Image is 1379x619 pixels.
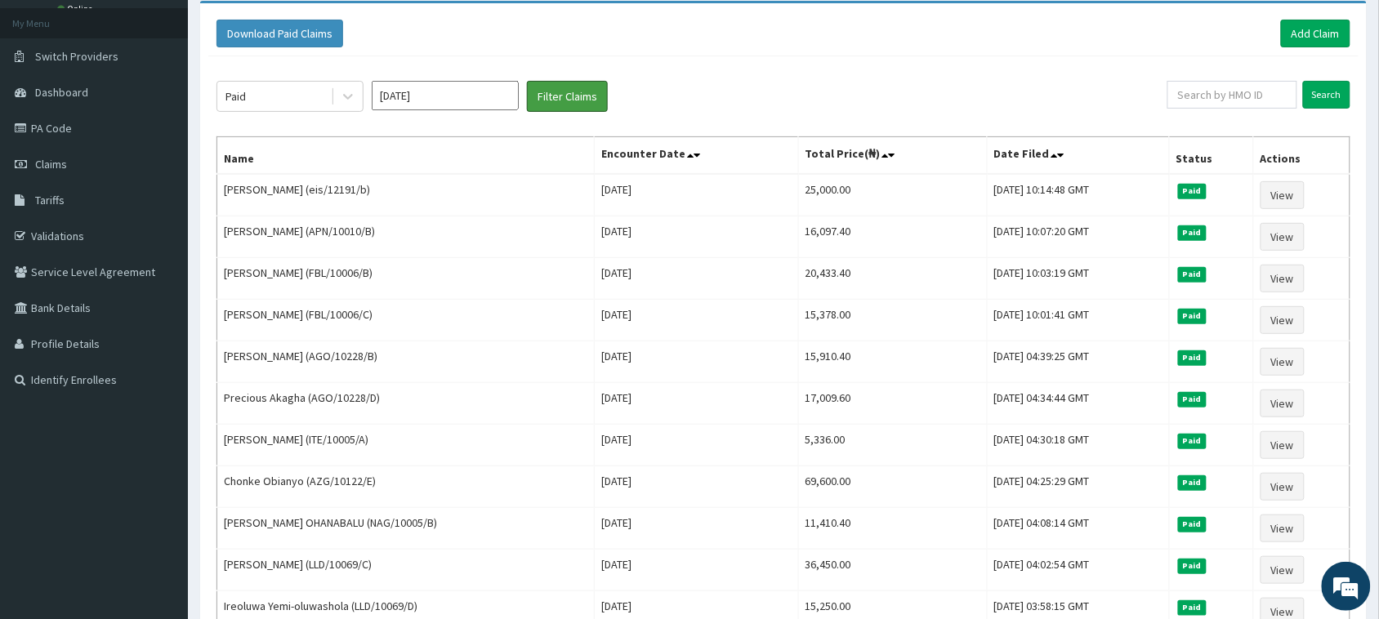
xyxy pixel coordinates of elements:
td: 5,336.00 [798,425,987,466]
a: Online [57,3,96,15]
a: View [1261,348,1305,376]
th: Name [217,137,595,175]
td: [PERSON_NAME] OHANABALU (NAG/10005/B) [217,508,595,550]
td: [DATE] [595,216,798,258]
a: View [1261,306,1305,334]
td: Precious Akagha (AGO/10228/D) [217,383,595,425]
td: [DATE] [595,466,798,508]
a: View [1261,223,1305,251]
td: 69,600.00 [798,466,987,508]
td: [PERSON_NAME] (ITE/10005/A) [217,425,595,466]
td: 16,097.40 [798,216,987,258]
span: Paid [1178,434,1207,448]
td: [DATE] 04:30:18 GMT [987,425,1169,466]
textarea: Type your message and hit 'Enter' [8,446,311,503]
a: View [1261,514,1305,542]
input: Select Month and Year [372,81,519,110]
button: Filter Claims [527,81,608,112]
td: [PERSON_NAME] (FBL/10006/B) [217,258,595,300]
td: [DATE] 04:34:44 GMT [987,383,1169,425]
td: [DATE] 10:07:20 GMT [987,216,1169,258]
a: Add Claim [1281,20,1350,47]
span: Paid [1178,225,1207,240]
td: [PERSON_NAME] (LLD/10069/C) [217,550,595,591]
td: 15,910.40 [798,341,987,383]
td: 25,000.00 [798,174,987,216]
th: Encounter Date [595,137,798,175]
span: We're online! [95,206,225,371]
span: Paid [1178,184,1207,198]
td: [DATE] 04:39:25 GMT [987,341,1169,383]
td: [DATE] 04:08:14 GMT [987,508,1169,550]
span: Paid [1178,559,1207,573]
td: 36,450.00 [798,550,987,591]
td: [DATE] 10:01:41 GMT [987,300,1169,341]
span: Switch Providers [35,49,118,64]
td: 20,433.40 [798,258,987,300]
td: [DATE] 04:25:29 GMT [987,466,1169,508]
td: [DATE] [595,508,798,550]
td: [DATE] 04:02:54 GMT [987,550,1169,591]
th: Status [1169,137,1253,175]
td: [PERSON_NAME] (APN/10010/B) [217,216,595,258]
td: [PERSON_NAME] (eis/12191/b) [217,174,595,216]
td: 17,009.60 [798,383,987,425]
span: Paid [1178,475,1207,490]
a: View [1261,431,1305,459]
td: [DATE] 10:14:48 GMT [987,174,1169,216]
td: [PERSON_NAME] (FBL/10006/C) [217,300,595,341]
div: Minimize live chat window [268,8,307,47]
th: Total Price(₦) [798,137,987,175]
td: 15,378.00 [798,300,987,341]
a: View [1261,181,1305,209]
a: View [1261,265,1305,292]
th: Date Filed [987,137,1169,175]
img: d_794563401_company_1708531726252_794563401 [30,82,66,122]
span: Paid [1178,309,1207,323]
input: Search by HMO ID [1167,81,1297,109]
button: Download Paid Claims [216,20,343,47]
span: Paid [1178,600,1207,615]
input: Search [1303,81,1350,109]
td: [DATE] [595,258,798,300]
a: View [1261,556,1305,584]
td: [PERSON_NAME] (AGO/10228/B) [217,341,595,383]
span: Paid [1178,350,1207,365]
td: [DATE] [595,550,798,591]
td: [DATE] [595,341,798,383]
div: Paid [225,88,246,105]
span: Paid [1178,267,1207,282]
td: [DATE] [595,383,798,425]
a: View [1261,473,1305,501]
td: [DATE] [595,425,798,466]
td: 11,410.40 [798,508,987,550]
span: Paid [1178,392,1207,407]
td: Chonke Obianyo (AZG/10122/E) [217,466,595,508]
td: [DATE] [595,300,798,341]
span: Tariffs [35,193,65,207]
div: Chat with us now [85,91,274,113]
td: [DATE] [595,174,798,216]
span: Dashboard [35,85,88,100]
a: View [1261,390,1305,417]
th: Actions [1253,137,1350,175]
td: [DATE] 10:03:19 GMT [987,258,1169,300]
span: Claims [35,157,67,171]
span: Paid [1178,517,1207,532]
